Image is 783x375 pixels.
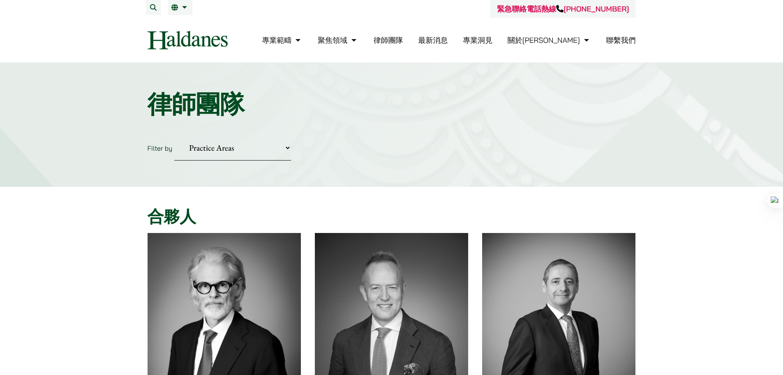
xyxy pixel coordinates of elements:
[374,35,403,45] a: 律師團隊
[497,4,629,14] a: 緊急聯絡電話熱線[PHONE_NUMBER]
[508,35,591,45] a: 關於何敦
[148,207,636,226] h2: 合夥人
[606,35,636,45] a: 聯繫我們
[171,4,189,11] a: 繁
[463,35,492,45] a: 專業洞見
[262,35,303,45] a: 專業範疇
[148,144,173,152] label: Filter by
[148,31,228,49] img: Logo of Haldanes
[318,35,358,45] a: 聚焦領域
[418,35,448,45] a: 最新消息
[148,89,636,119] h1: 律師團隊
